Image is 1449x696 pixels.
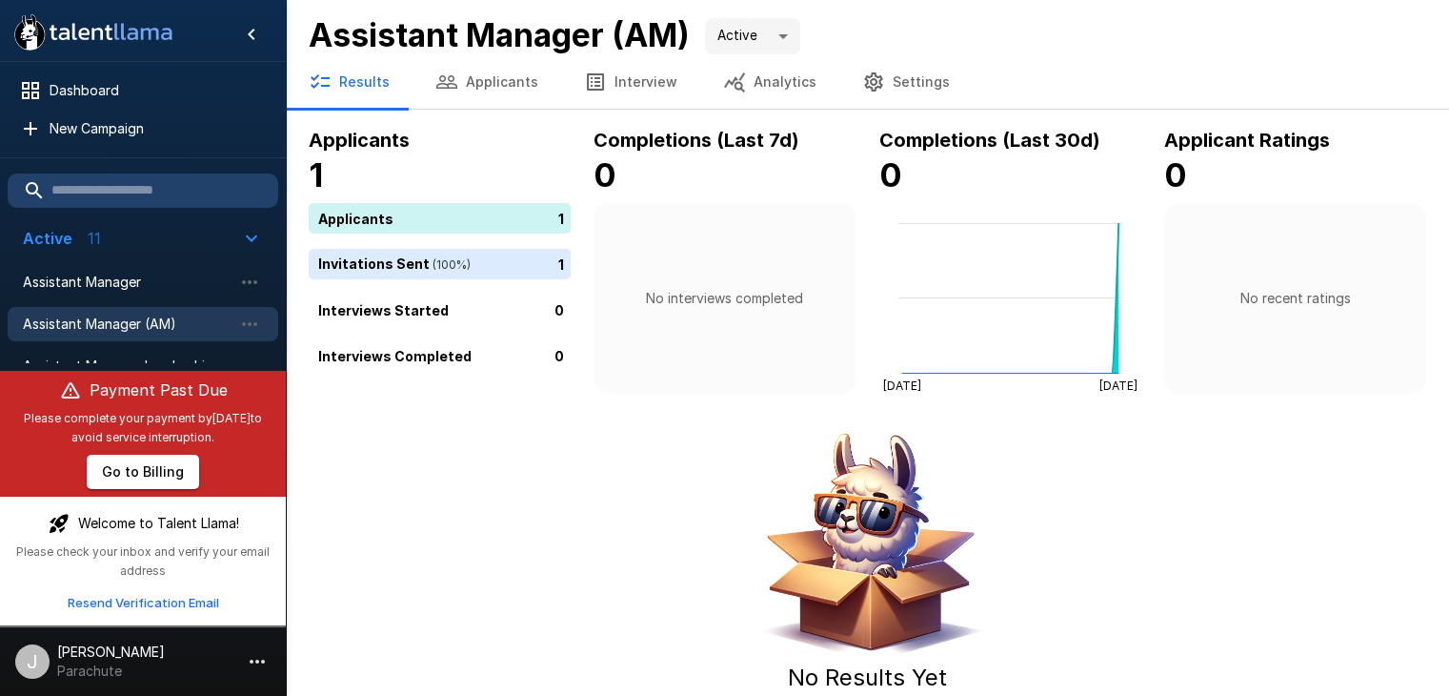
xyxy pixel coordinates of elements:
[554,345,564,365] p: 0
[309,129,410,152] b: Applicants
[309,155,323,194] b: 1
[413,55,561,109] button: Applicants
[554,299,564,319] p: 0
[700,55,839,109] button: Analytics
[705,18,800,54] div: Active
[646,289,803,308] p: No interviews completed
[839,55,973,109] button: Settings
[749,424,987,663] img: Animated document
[594,129,799,152] b: Completions (Last 7d)
[558,208,564,228] p: 1
[879,129,1100,152] b: Completions (Last 30d)
[558,254,564,274] p: 1
[879,155,902,194] b: 0
[788,663,947,693] h5: No Results Yet
[309,15,690,54] b: Assistant Manager (AM)
[1099,379,1137,393] tspan: [DATE]
[561,55,700,109] button: Interview
[1164,129,1330,152] b: Applicant Ratings
[1164,155,1187,194] b: 0
[286,55,413,109] button: Results
[594,155,616,194] b: 0
[882,379,920,393] tspan: [DATE]
[1239,289,1350,308] p: No recent ratings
